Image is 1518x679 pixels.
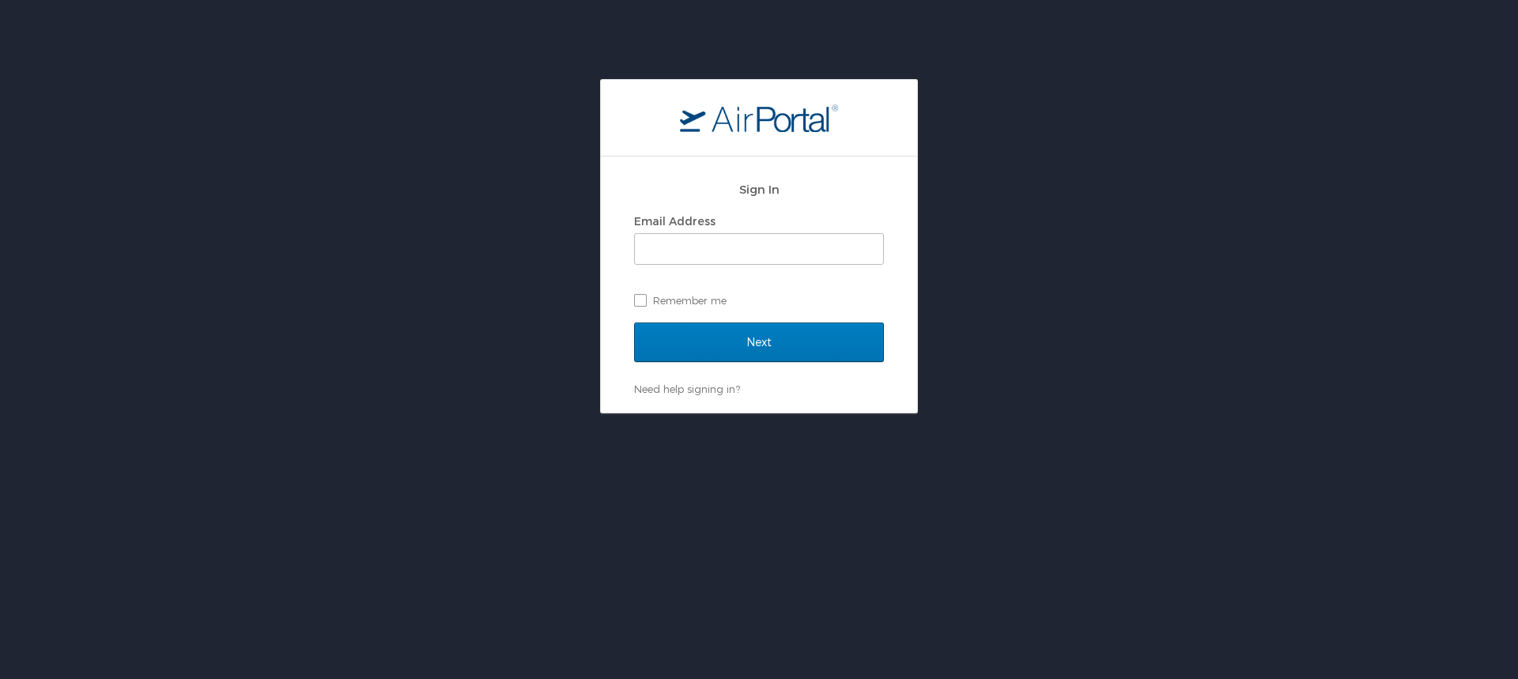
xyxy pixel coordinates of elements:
[634,323,884,362] input: Next
[634,214,716,228] label: Email Address
[680,104,838,132] img: logo
[634,180,884,198] h2: Sign In
[634,383,740,395] a: Need help signing in?
[634,289,884,312] label: Remember me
